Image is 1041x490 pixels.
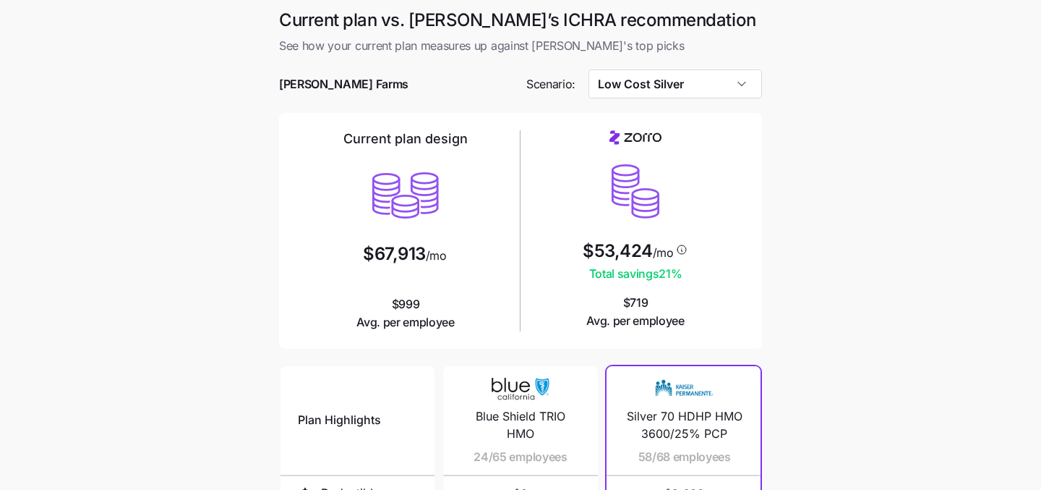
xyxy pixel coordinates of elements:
[343,130,468,148] h2: Current plan design
[583,242,653,260] span: $53,424
[492,375,549,402] img: Carrier
[526,75,575,93] span: Scenario:
[460,407,580,444] span: Blue Shield TRIO HMO
[298,411,381,429] span: Plan Highlights
[621,407,747,444] span: Silver 70 HDHP HMO 3600/25% PCP
[586,312,685,330] span: Avg. per employee
[356,313,455,331] span: Avg. per employee
[279,75,408,93] span: [PERSON_NAME] Farms
[653,247,674,258] span: /mo
[279,37,762,55] span: See how your current plan measures up against [PERSON_NAME]'s top picks
[426,250,447,261] span: /mo
[656,375,714,402] img: Carrier
[586,294,685,330] span: $719
[474,448,567,466] span: 24/65 employees
[363,245,426,263] span: $67,913
[356,295,455,331] span: $999
[279,9,762,31] h1: Current plan vs. [PERSON_NAME]’s ICHRA recommendation
[583,265,688,283] span: Total savings 21 %
[638,448,731,466] span: 58/68 employees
